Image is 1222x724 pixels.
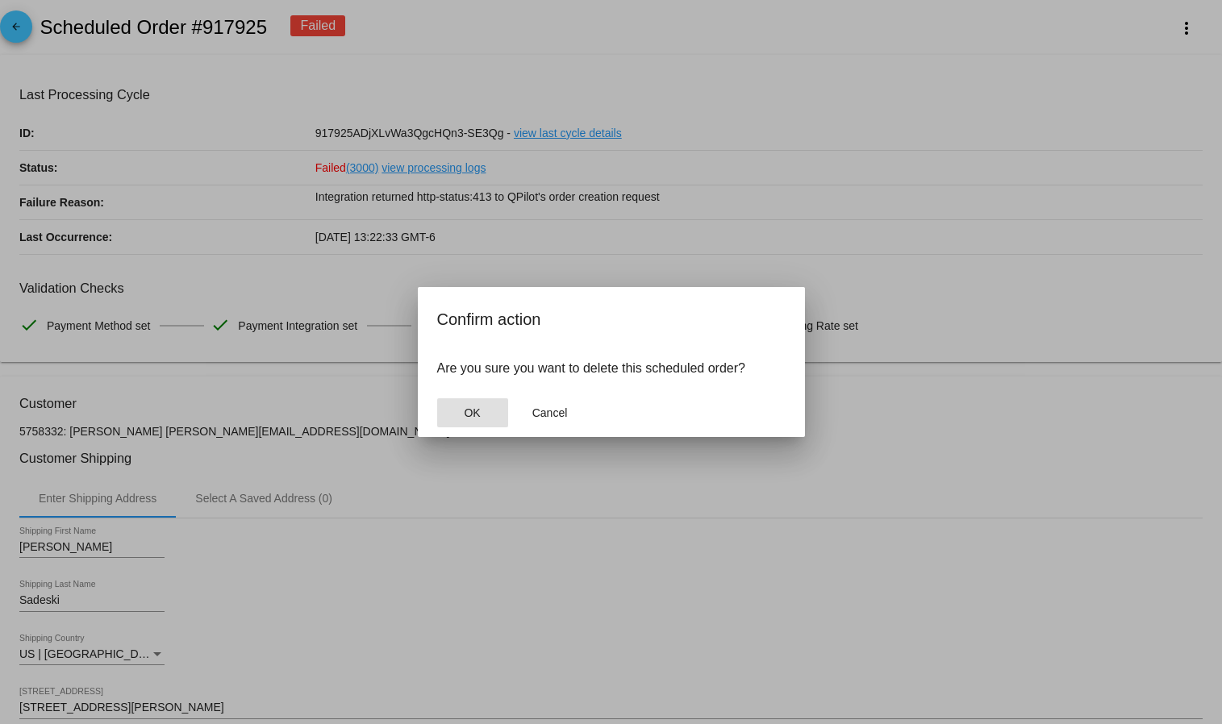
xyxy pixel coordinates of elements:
[437,306,786,332] h2: Confirm action
[437,398,508,427] button: Close dialog
[464,406,480,419] span: OK
[437,361,786,376] p: Are you sure you want to delete this scheduled order?
[515,398,586,427] button: Close dialog
[532,406,568,419] span: Cancel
